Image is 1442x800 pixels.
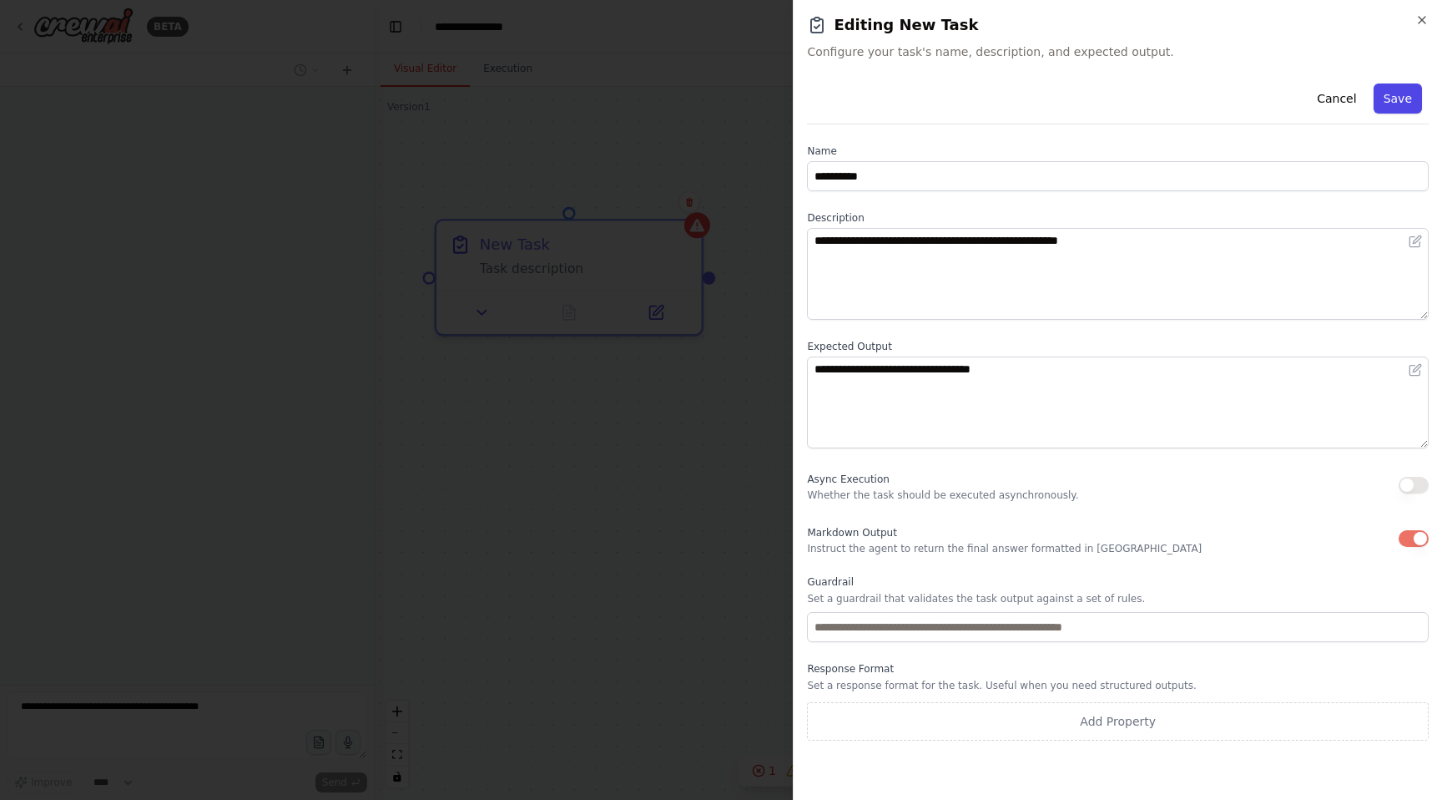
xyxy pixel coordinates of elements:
[807,340,1429,353] label: Expected Output
[807,662,1429,676] label: Response Format
[807,211,1429,225] label: Description
[807,702,1429,741] button: Add Property
[1374,84,1422,114] button: Save
[1405,231,1425,251] button: Open in editor
[807,473,889,485] span: Async Execution
[807,489,1078,502] p: Whether the task should be executed asynchronously.
[807,575,1429,589] label: Guardrail
[807,527,896,539] span: Markdown Output
[1405,360,1425,380] button: Open in editor
[1307,84,1366,114] button: Cancel
[807,592,1429,605] p: Set a guardrail that validates the task output against a set of rules.
[807,679,1429,692] p: Set a response format for the task. Useful when you need structured outputs.
[807,144,1429,158] label: Name
[807,43,1429,60] span: Configure your task's name, description, and expected output.
[807,542,1202,555] p: Instruct the agent to return the final answer formatted in [GEOGRAPHIC_DATA]
[807,13,1429,37] h2: Editing New Task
